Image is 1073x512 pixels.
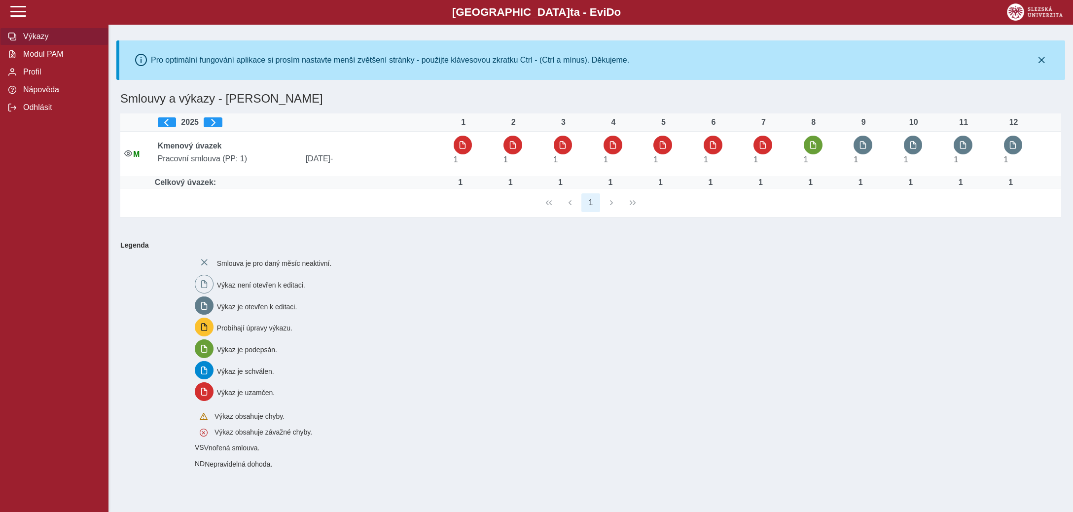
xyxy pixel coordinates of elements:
[606,6,614,18] span: D
[1004,118,1024,127] div: 12
[154,177,450,188] td: Celkový úvazek:
[20,50,100,59] span: Modul PAM
[653,155,658,164] span: Úvazek : 8 h / den. 40 h / týden.
[302,154,450,163] span: [DATE]
[330,154,333,163] span: -
[20,103,100,112] span: Odhlásit
[604,155,608,164] span: Úvazek : 8 h / den. 40 h / týden.
[30,6,1043,19] b: [GEOGRAPHIC_DATA] a - Evi
[701,178,720,187] div: Úvazek : 8 h / den. 40 h / týden.
[1001,178,1021,187] div: Úvazek : 8 h / den. 40 h / týden.
[124,149,132,157] i: Smlouva je aktivní
[217,259,332,267] span: Smlouva je pro daný měsíc neaktivní.
[503,155,508,164] span: Úvazek : 8 h / den. 40 h / týden.
[158,117,446,127] div: 2025
[901,178,921,187] div: Úvazek : 8 h / den. 40 h / týden.
[854,155,858,164] span: Úvazek : 8 h / den. 40 h / týden.
[217,281,305,289] span: Výkaz není otevřen k editaci.
[195,443,204,451] span: Smlouva vnořená do kmene
[704,155,708,164] span: Úvazek : 8 h / den. 40 h / týden.
[195,460,205,468] span: Smlouva vnořená do kmene
[570,6,573,18] span: t
[954,155,958,164] span: Úvazek : 8 h / den. 40 h / týden.
[215,412,285,420] span: Výkaz obsahuje chyby.
[451,178,470,187] div: Úvazek : 8 h / den. 40 h / týden.
[116,88,907,110] h1: Smlouvy a výkazy - [PERSON_NAME]
[753,155,758,164] span: Úvazek : 8 h / den. 40 h / týden.
[133,150,140,158] span: Údaje souhlasí s údaji v Magionu
[20,68,100,76] span: Profil
[601,178,620,187] div: Úvazek : 8 h / den. 40 h / týden.
[454,155,458,164] span: Úvazek : 8 h / den. 40 h / týden.
[151,56,629,65] div: Pro optimální fungování aplikace si prosím nastavte menší zvětšení stránky - použijte klávesovou ...
[454,118,473,127] div: 1
[217,302,297,310] span: Výkaz je otevřen k editaci.
[551,178,571,187] div: Úvazek : 8 h / den. 40 h / týden.
[804,118,823,127] div: 8
[205,460,272,468] span: Nepravidelná dohoda.
[751,178,770,187] div: Úvazek : 8 h / den. 40 h / týden.
[854,118,873,127] div: 9
[501,178,520,187] div: Úvazek : 8 h / den. 40 h / týden.
[851,178,870,187] div: Úvazek : 8 h / den. 40 h / týden.
[158,142,222,150] b: Kmenový úvazek
[753,118,773,127] div: 7
[653,118,673,127] div: 5
[951,178,970,187] div: Úvazek : 8 h / den. 40 h / týden.
[217,324,292,332] span: Probíhají úpravy výkazu.
[1007,3,1063,21] img: logo_web_su.png
[801,178,821,187] div: Úvazek : 8 h / den. 40 h / týden.
[503,118,523,127] div: 2
[554,155,558,164] span: Úvazek : 8 h / den. 40 h / týden.
[217,389,275,397] span: Výkaz je uzamčen.
[614,6,621,18] span: o
[204,444,260,452] span: Vnořená smlouva.
[20,85,100,94] span: Nápověda
[904,155,908,164] span: Úvazek : 8 h / den. 40 h / týden.
[604,118,623,127] div: 4
[217,367,274,375] span: Výkaz je schválen.
[954,118,973,127] div: 11
[154,154,302,163] span: Pracovní smlouva (PP: 1)
[116,237,1057,253] b: Legenda
[650,178,670,187] div: Úvazek : 8 h / den. 40 h / týden.
[554,118,573,127] div: 3
[1004,155,1008,164] span: Úvazek : 8 h / den. 40 h / týden.
[20,32,100,41] span: Výkazy
[804,155,808,164] span: Úvazek : 8 h / den. 40 h / týden.
[704,118,723,127] div: 6
[215,428,312,436] span: Výkaz obsahuje závažné chyby.
[217,346,277,354] span: Výkaz je podepsán.
[904,118,924,127] div: 10
[581,193,600,212] button: 1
